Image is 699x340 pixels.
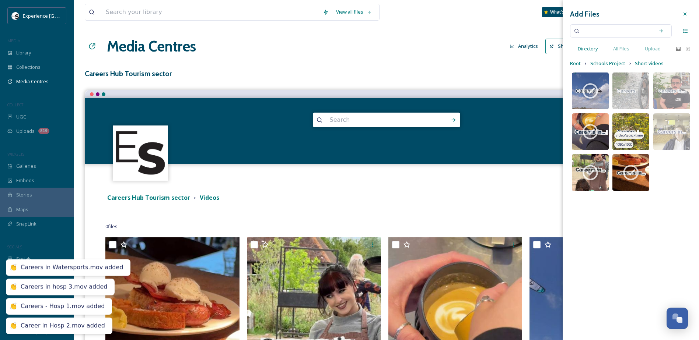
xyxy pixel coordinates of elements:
[21,264,123,272] div: Careers in Watersports.mov added
[506,39,542,53] button: Analytics
[16,191,32,198] span: Stories
[570,9,600,20] h3: Add Files
[12,12,19,20] img: WSCC%20ES%20Socials%20Icon%20-%20Secondary%20-%20Black.jpg
[326,112,427,128] input: Search
[21,302,105,310] div: Careers - Hosp 1.mov added
[16,113,26,120] span: UGC
[16,220,36,227] span: SnapLink
[102,4,319,20] input: Search your library
[590,60,625,67] span: Schools Project
[10,283,17,291] div: 👏
[16,177,34,184] span: Embeds
[7,244,22,249] span: SOCIALS
[572,72,609,109] img: 6615fb01-041b-4dcb-be98-9d45dc85f656.jpg
[545,39,575,54] button: Share
[16,78,49,85] span: Media Centres
[200,194,219,202] strong: Videos
[613,45,629,52] span: All Files
[7,38,20,43] span: MEDIA
[16,206,28,213] span: Maps
[572,154,609,191] img: 0772daf5-33bb-43a6-abc5-03063cea02ac.jpg
[105,223,118,230] span: 0 file s
[10,264,17,272] div: 👏
[21,322,105,330] div: Career in Hosp 2.mov added
[38,128,49,134] div: 819
[616,133,643,138] span: video/quicktime
[16,49,31,56] span: Library
[542,7,579,17] a: What's New
[570,60,581,67] span: Root
[21,283,107,291] div: Careers in hosp 3.mov added
[10,302,17,310] div: 👏
[16,255,32,262] span: Socials
[635,60,664,67] span: Short videos
[10,322,17,330] div: 👏
[7,102,23,107] span: COLLECT
[114,126,167,180] img: WSCC%20ES%20Socials%20Icon%20-%20Secondary%20-%20Black.jpg
[16,128,35,135] span: Uploads
[572,113,609,150] img: cc62b530-fb42-47be-8624-81e36180fe66.jpg
[612,154,649,191] img: 1eadb810-2161-43ed-9571-496a9b1148f8.jpg
[16,163,36,170] span: Galleries
[612,113,649,150] img: fbd8e0a9-8671-4f78-9ba1-0d56a4095f87.jpg
[578,45,598,52] span: Directory
[653,72,690,109] img: 677e32fb-9445-4003-8c36-f108ceec2bdf.jpg
[332,5,375,19] a: View all files
[653,113,690,150] img: 67259707-50ca-40d0-9670-fb686033f68c.jpg
[16,64,41,71] span: Collections
[85,68,688,79] h3: Careers Hub Tourism sector
[645,45,661,52] span: Upload
[612,72,649,109] img: 41429552-42cc-494f-853a-a86da174fa0f.jpg
[23,12,96,19] span: Experience [GEOGRAPHIC_DATA]
[506,39,545,53] a: Analytics
[616,142,632,147] span: 1080 x 1920
[107,194,190,202] strong: Careers Hub Tourism sector
[667,308,688,329] button: Open Chat
[7,151,24,157] span: WIDGETS
[107,35,196,57] a: Media Centres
